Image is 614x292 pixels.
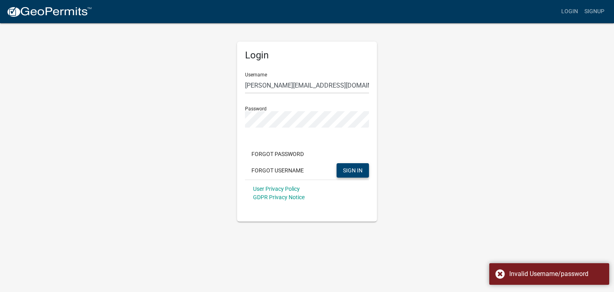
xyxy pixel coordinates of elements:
a: Signup [581,4,608,19]
a: GDPR Privacy Notice [253,194,305,200]
button: Forgot Username [245,163,310,178]
a: User Privacy Policy [253,186,300,192]
button: SIGN IN [337,163,369,178]
button: Forgot Password [245,147,310,161]
a: Login [558,4,581,19]
h5: Login [245,50,369,61]
div: Invalid Username/password [509,269,603,279]
span: SIGN IN [343,167,363,173]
